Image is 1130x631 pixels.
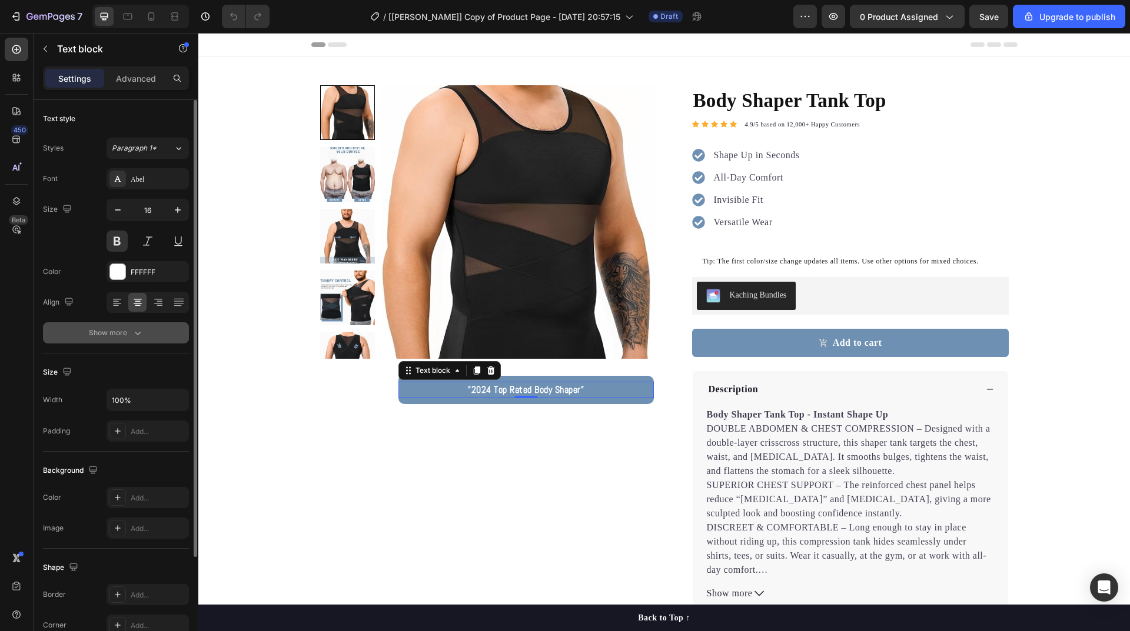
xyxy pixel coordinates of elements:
h1: Body Shaper Tank Top [494,52,810,84]
div: Shape [43,560,81,576]
span: 4.9/5 based on 12,000+ Happy Customers [547,88,662,95]
p: Versatile Wear [516,182,601,196]
div: Text block [215,332,254,343]
p: SUPERIOR CHEST SUPPORT – The reinforced chest panel helps reduce “[MEDICAL_DATA]” and [MEDICAL_DA... [508,447,793,485]
div: Upgrade to publish [1023,11,1115,23]
iframe: To enrich screen reader interactions, please activate Accessibility in Grammarly extension settings [198,33,1130,631]
p: Text block [57,42,157,56]
div: Show more [89,327,144,339]
div: Undo/Redo [222,5,270,28]
img: KachingBundles.png [508,256,522,270]
span: Draft [660,11,678,22]
span: [[PERSON_NAME]] Copy of Product Page - [DATE] 20:57:15 [388,11,620,23]
div: Add to cart [634,303,684,317]
p: 7 [77,9,82,24]
div: Kaching Bundles [531,256,589,268]
strong: Body Shaper Tank Top - Instant Shape Up [508,376,690,386]
p: Invisible Fit [516,160,601,174]
div: Border [43,589,66,600]
button: Show more [43,322,189,343]
button: 0 product assigned [850,5,965,28]
div: Add... [131,590,186,600]
div: Add... [131,426,186,437]
button: Upgrade to publish [1013,5,1125,28]
p: Shape Up in Seconds [516,115,601,129]
span: Paragraph 1* [112,143,157,153]
p: DISCREET & COMFORTABLE – Long enough to stay in place without riding up, this compression tank hi... [508,489,789,542]
div: Align [43,295,76,311]
p: "2024 Top Rated Body Shaper" [201,350,454,364]
div: Styles [43,143,64,153]
p: DOUBLE ABDOMEN & CHEST COMPRESSION – Designed with a double-layer crisscross structure, this shap... [508,390,792,443]
div: Text style [43,113,75,124]
div: Size [43,202,74,218]
div: Width [43,395,62,405]
div: Corner [43,620,67,630]
div: Abel [131,174,186,185]
div: Open Intercom Messenger [1090,573,1118,602]
div: Padding [43,426,70,436]
p: Advanced [116,72,156,85]
span: Save [979,12,999,22]
div: Add... [131,493,186,503]
div: Add... [131,523,186,534]
div: Image [43,523,64,533]
div: Color [43,266,61,277]
div: Size [43,365,74,380]
div: Font [43,173,58,184]
button: Save [969,5,1008,28]
button: 7 [5,5,88,28]
input: Auto [107,389,188,410]
span: / [383,11,386,23]
div: Background [43,463,100,479]
div: 450 [11,125,28,135]
div: Back to Top ↑ [440,579,492,591]
p: Settings [58,72,91,85]
div: FFFFFF [131,267,186,278]
p: All-Day Comfort [516,138,601,152]
button: Paragraph 1* [107,138,189,159]
div: Add... [131,620,186,631]
div: Beta [9,215,28,225]
button: Show more [508,553,796,567]
p: Tip: The first color/size change updates all items. Use other options for mixed choices. [504,223,800,233]
p: Description [510,349,560,363]
span: Show more [508,553,554,567]
button: Kaching Bundles [498,249,598,277]
button: Add to cart [494,296,810,324]
span: 0 product assigned [860,11,938,23]
div: Color [43,492,61,503]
